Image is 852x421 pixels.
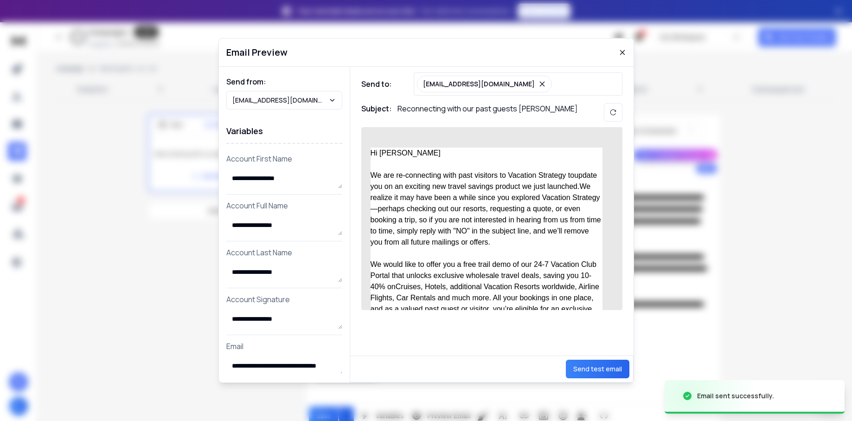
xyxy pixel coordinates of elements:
span: Cruises, Hotels, additional Vacation Resorts worldwide, Airline Flights, Car Rentals and much mor... [371,283,599,324]
p: Account Last Name [226,247,342,258]
span: Hi [PERSON_NAME] [371,149,441,157]
button: Send test email [566,360,629,378]
h1: Send to: [361,78,398,90]
h1: Email Preview [226,46,288,59]
span: imply reply with "NO" in the subject line, and we’ll remove you from all future mailings or offers. [371,227,589,246]
p: Email [226,341,342,352]
p: Reconnecting with our past guests [PERSON_NAME] [397,103,578,122]
h1: Send from: [226,76,342,87]
p: [EMAIL_ADDRESS][DOMAIN_NAME] [423,79,535,89]
p: Account Full Name [226,200,342,211]
p: Account First Name [226,153,342,164]
span: We are re-connecting with past visitors to Vacation Strategy to We realize it may have been a whi... [371,171,601,246]
span: We would like to offer you a free trail demo of our 24-7 Vacation Club Portal that unlocks exclus... [371,260,596,291]
p: [EMAIL_ADDRESS][DOMAIN_NAME] [232,96,328,105]
p: Account Signature [226,294,342,305]
h1: Variables [226,119,342,144]
div: Email sent successfully. [697,391,774,401]
h1: Subject: [361,103,392,122]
